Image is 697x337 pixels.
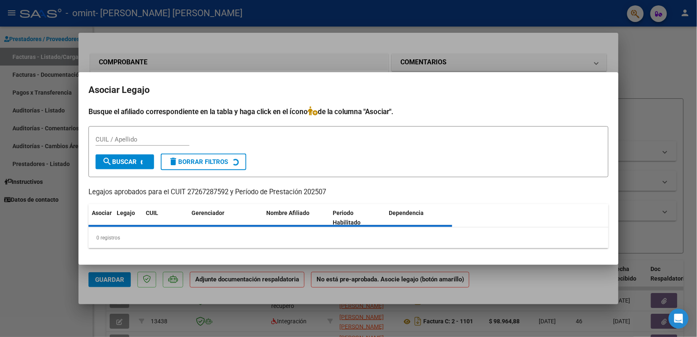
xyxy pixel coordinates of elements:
[389,210,424,216] span: Dependencia
[386,204,453,232] datatable-header-cell: Dependencia
[92,210,112,216] span: Asociar
[88,187,609,198] p: Legajos aprobados para el CUIT 27267287592 y Período de Prestación 202507
[142,204,188,232] datatable-header-cell: CUIL
[88,227,609,248] div: 0 registros
[96,154,154,169] button: Buscar
[113,204,142,232] datatable-header-cell: Legajo
[263,204,330,232] datatable-header-cell: Nombre Afiliado
[168,156,178,166] mat-icon: delete
[669,309,689,329] div: Open Intercom Messenger
[266,210,309,216] span: Nombre Afiliado
[188,204,263,232] datatable-header-cell: Gerenciador
[168,158,228,166] span: Borrar Filtros
[146,210,158,216] span: CUIL
[333,210,361,226] span: Periodo Habilitado
[88,82,609,98] h2: Asociar Legajo
[191,210,224,216] span: Gerenciador
[88,106,609,117] h4: Busque el afiliado correspondiente en la tabla y haga click en el ícono de la columna "Asociar".
[117,210,135,216] span: Legajo
[161,154,246,170] button: Borrar Filtros
[330,204,386,232] datatable-header-cell: Periodo Habilitado
[102,158,137,166] span: Buscar
[88,204,113,232] datatable-header-cell: Asociar
[102,156,112,166] mat-icon: search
